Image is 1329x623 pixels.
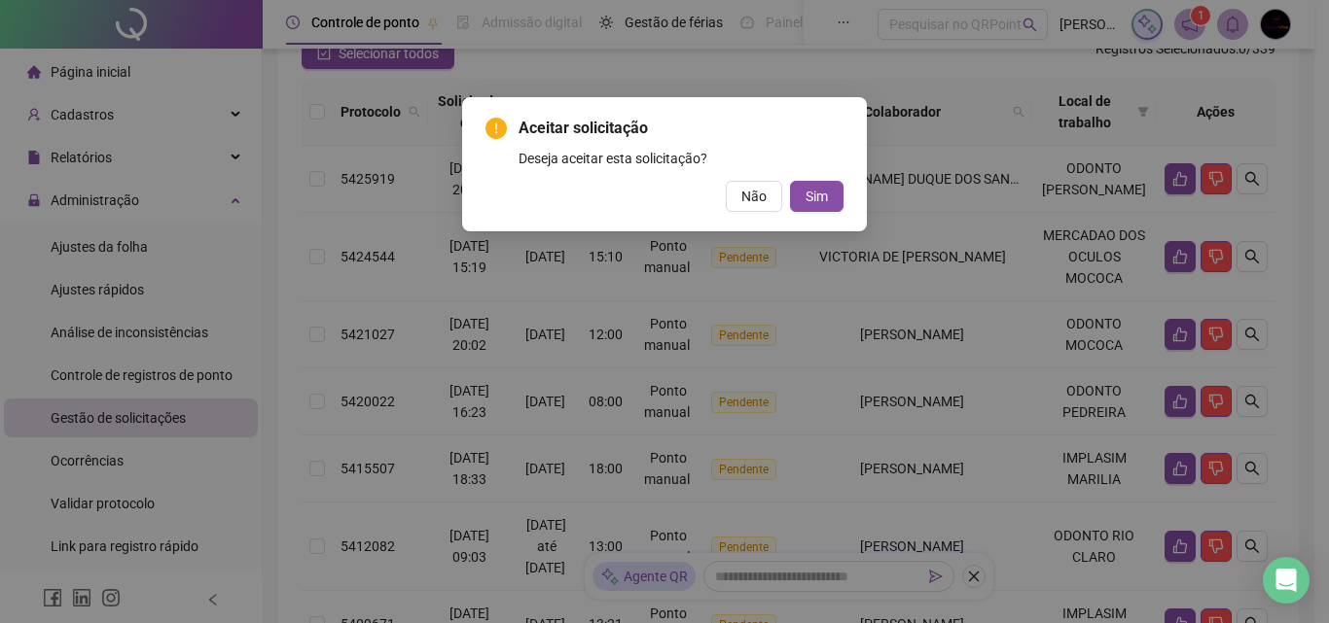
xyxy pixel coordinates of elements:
div: Deseja aceitar esta solicitação? [519,148,844,169]
button: Não [726,181,782,212]
span: Sim [806,186,828,207]
span: Aceitar solicitação [519,117,844,140]
div: Open Intercom Messenger [1263,557,1310,604]
span: Não [741,186,767,207]
span: exclamation-circle [485,118,507,139]
button: Sim [790,181,844,212]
